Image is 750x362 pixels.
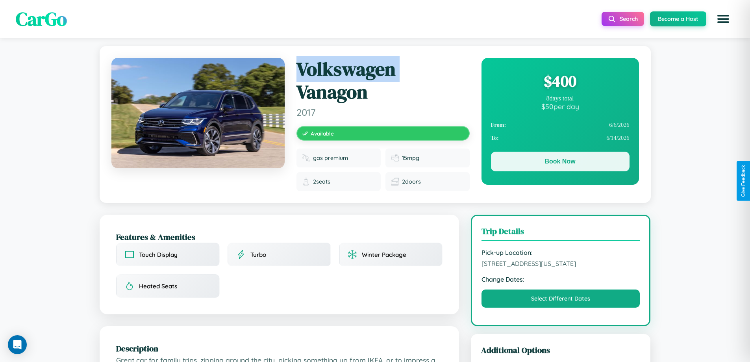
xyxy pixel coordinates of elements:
button: Become a Host [650,11,706,26]
div: 6 / 6 / 2026 [491,119,630,132]
div: 8 days total [491,95,630,102]
div: $ 50 per day [491,102,630,111]
img: Doors [391,178,399,186]
h2: Description [116,343,443,354]
strong: From: [491,122,506,128]
h1: Volkswagen Vanagon [296,58,470,103]
img: Seats [302,178,310,186]
div: Give Feedback [741,165,746,197]
span: CarGo [16,6,67,32]
button: Search [602,12,644,26]
span: Winter Package [362,251,406,258]
button: Book Now [491,152,630,171]
h2: Features & Amenities [116,231,443,243]
div: Open Intercom Messenger [8,335,27,354]
div: $ 400 [491,71,630,92]
strong: Pick-up Location: [481,249,640,256]
div: 6 / 14 / 2026 [491,132,630,145]
button: Open menu [712,8,734,30]
h3: Trip Details [481,225,640,241]
img: Volkswagen Vanagon 2017 [111,58,285,168]
strong: To: [491,135,499,141]
span: Search [620,15,638,22]
span: Available [311,130,334,137]
span: [STREET_ADDRESS][US_STATE] [481,260,640,267]
span: Turbo [250,251,266,258]
button: Select Different Dates [481,290,640,308]
span: Heated Seats [139,282,177,290]
span: 2 seats [313,178,330,185]
span: 15 mpg [402,154,419,162]
span: gas premium [313,154,348,162]
span: 2 doors [402,178,421,185]
strong: Change Dates: [481,275,640,283]
img: Fuel type [302,154,310,162]
span: Touch Display [139,251,178,258]
span: 2017 [296,106,470,118]
h3: Additional Options [481,344,641,356]
img: Fuel efficiency [391,154,399,162]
